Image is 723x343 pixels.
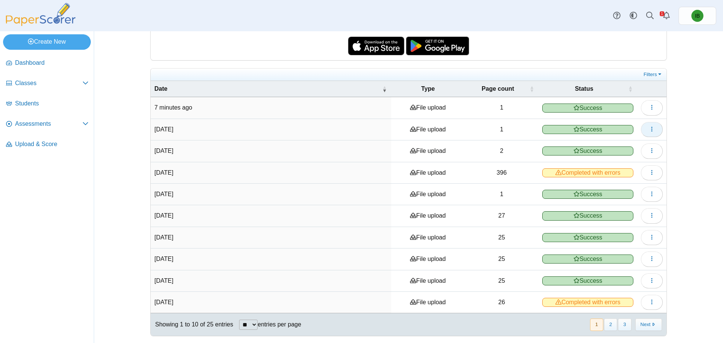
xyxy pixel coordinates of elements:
time: Sep 13, 2024 at 1:48 PM [154,299,173,305]
td: File upload [391,205,465,227]
span: Success [542,146,633,155]
a: Create New [3,34,91,49]
td: 1 [465,97,538,119]
span: Students [15,99,88,108]
span: ICT BCC School [695,13,700,18]
td: 26 [465,292,538,313]
td: 396 [465,162,538,184]
td: 2 [465,140,538,162]
td: File upload [391,292,465,313]
span: Success [542,233,633,242]
span: Upload & Score [15,140,88,148]
span: Success [542,125,633,134]
td: 25 [465,270,538,292]
td: File upload [391,140,465,162]
span: Completed with errors [542,168,633,177]
time: Sep 16, 2024 at 10:11 AM [154,256,173,262]
span: Success [542,104,633,113]
time: Apr 19, 2025 at 2:21 PM [154,169,173,176]
nav: pagination [589,319,662,331]
a: Assessments [3,115,92,133]
span: Success [542,190,633,199]
span: Completed with errors [542,298,633,307]
span: Date [154,85,168,92]
img: google-play-badge.png [406,37,469,55]
button: 3 [618,319,631,331]
time: Apr 19, 2025 at 8:47 AM [154,212,173,219]
td: File upload [391,248,465,270]
time: Apr 19, 2025 at 3:11 PM [154,126,173,133]
time: Apr 19, 2025 at 3:08 PM [154,148,173,154]
td: File upload [391,227,465,248]
span: Page count : Activate to sort [529,81,534,97]
span: Classes [15,79,82,87]
a: ICT BCC School [679,7,716,25]
time: Aug 25, 2025 at 8:47 AM [154,104,192,111]
time: Sep 13, 2024 at 1:54 PM [154,277,173,284]
img: PaperScorer [3,3,78,26]
a: Upload & Score [3,136,92,154]
a: Classes [3,75,92,93]
button: Next [635,319,662,331]
td: 1 [465,119,538,140]
a: Alerts [658,8,675,24]
a: Students [3,95,92,113]
td: 25 [465,248,538,270]
label: entries per page [258,321,301,328]
span: Date : Activate to remove sorting [382,81,387,97]
a: Dashboard [3,54,92,72]
td: 27 [465,205,538,227]
td: File upload [391,162,465,184]
td: File upload [391,270,465,292]
td: File upload [391,184,465,205]
span: Assessments [15,120,82,128]
span: Success [542,255,633,264]
button: 2 [604,319,617,331]
time: Apr 19, 2025 at 9:00 AM [154,191,173,197]
span: Type [421,85,435,92]
span: Status [575,85,593,92]
td: 1 [465,184,538,205]
span: Success [542,211,633,220]
td: File upload [391,97,465,119]
a: PaperScorer [3,21,78,27]
time: Sep 16, 2024 at 10:35 AM [154,234,173,241]
div: Showing 1 to 10 of 25 entries [151,313,233,336]
span: ICT BCC School [691,10,703,22]
span: Page count [482,85,514,92]
span: Status : Activate to sort [628,81,633,97]
td: File upload [391,119,465,140]
span: Success [542,276,633,285]
span: Dashboard [15,59,88,67]
img: apple-store-badge.svg [348,37,404,55]
a: Filters [642,71,665,78]
td: 25 [465,227,538,248]
button: 1 [590,319,603,331]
